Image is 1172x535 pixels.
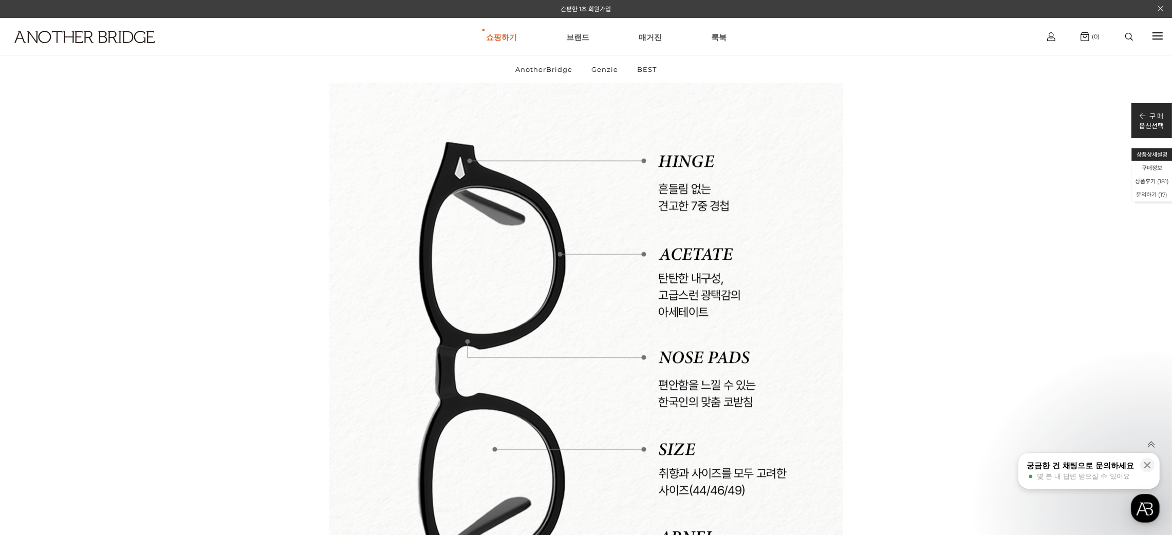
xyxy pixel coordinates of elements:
[1081,32,1089,41] img: cart
[1139,111,1164,121] p: 구 매
[32,341,39,349] span: 홈
[1139,121,1164,130] p: 옵션선택
[507,56,581,83] a: AnotherBridge
[133,326,197,351] a: 설정
[94,341,106,350] span: 대화
[68,326,133,351] a: 대화
[14,31,155,43] img: logo
[3,326,68,351] a: 홈
[159,341,171,349] span: 설정
[561,5,611,13] a: 간편한 1초 회원가입
[566,18,589,55] a: 브랜드
[1089,33,1100,40] span: (0)
[1081,32,1100,41] a: (0)
[711,18,727,55] a: 룩북
[639,18,662,55] a: 매거진
[486,18,517,55] a: 쇼핑하기
[5,31,181,68] a: logo
[583,56,627,83] a: Genzie
[1125,33,1133,41] img: search
[1047,32,1055,41] img: cart
[1159,178,1167,185] span: 181
[628,56,665,83] a: BEST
